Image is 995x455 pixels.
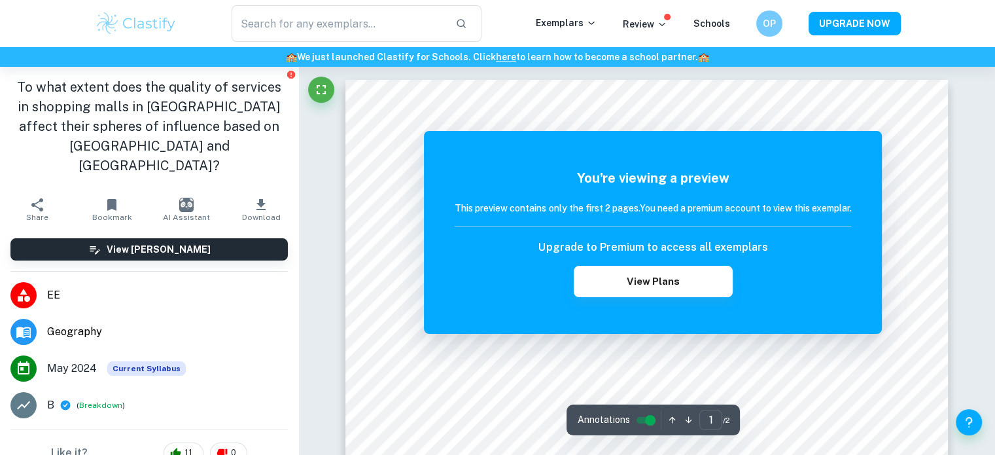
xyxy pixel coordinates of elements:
img: Clastify logo [95,10,178,37]
p: Exemplars [536,16,597,30]
button: Report issue [286,69,296,79]
span: Share [26,213,48,222]
span: May 2024 [47,361,97,376]
button: Bookmark [75,191,149,228]
h1: To what extent does the quality of services in shopping malls in [GEOGRAPHIC_DATA] affect their s... [10,77,288,175]
h6: This preview contains only the first 2 pages. You need a premium account to view this exemplar. [455,201,851,215]
span: Annotations [577,413,629,427]
input: Search for any exemplars... [232,5,445,42]
span: Current Syllabus [107,361,186,376]
span: ( ) [77,399,125,412]
button: OP [756,10,782,37]
span: Bookmark [92,213,132,222]
p: Review [623,17,667,31]
h6: OP [761,16,777,31]
button: Help and Feedback [956,409,982,435]
button: UPGRADE NOW [809,12,901,35]
span: AI Assistant [163,213,210,222]
a: Schools [693,18,730,29]
span: 🏫 [698,52,709,62]
span: EE [47,287,288,303]
span: Geography [47,324,288,340]
p: B [47,397,54,413]
img: AI Assistant [179,198,194,212]
button: Fullscreen [308,77,334,103]
h6: Upgrade to Premium to access all exemplars [538,240,767,255]
button: AI Assistant [149,191,224,228]
span: 🏫 [286,52,297,62]
button: Download [224,191,298,228]
button: View Plans [574,266,732,297]
a: here [496,52,516,62]
div: This exemplar is based on the current syllabus. Feel free to refer to it for inspiration/ideas wh... [107,361,186,376]
h6: We just launched Clastify for Schools. Click to learn how to become a school partner. [3,50,992,64]
h6: View [PERSON_NAME] [107,242,211,257]
span: / 2 [722,414,729,426]
span: Download [242,213,281,222]
button: Breakdown [79,399,122,411]
button: View [PERSON_NAME] [10,238,288,261]
h5: You're viewing a preview [455,168,851,188]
